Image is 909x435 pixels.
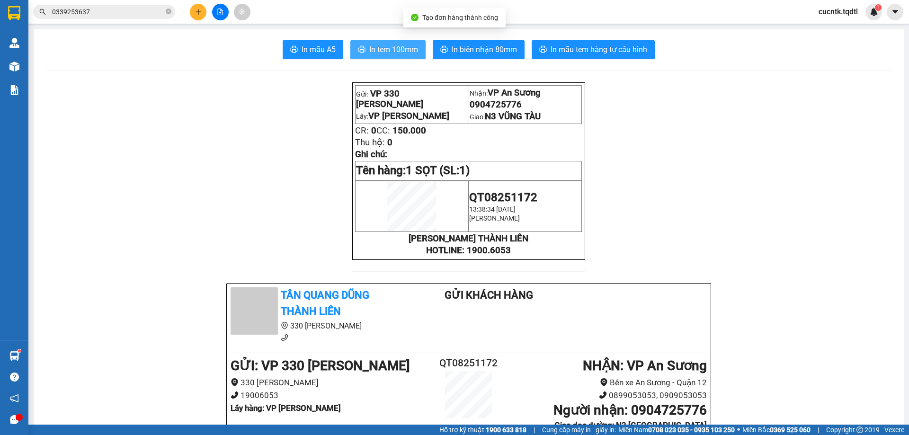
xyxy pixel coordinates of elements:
span: Miền Bắc [742,425,811,435]
span: caret-down [891,8,900,16]
span: ⚪️ [737,428,740,432]
span: VP 330 [PERSON_NAME] [356,89,423,109]
span: phone [281,334,288,341]
li: 330 [PERSON_NAME] [231,320,407,332]
span: Ghi chú: [355,149,387,160]
span: environment [600,378,608,386]
span: VP [PERSON_NAME] [368,111,449,121]
span: In mẫu A5 [302,44,336,55]
span: QT08251172 [469,191,537,204]
span: check-circle [411,14,419,21]
span: 0 [387,137,392,148]
span: environment [281,322,288,329]
span: In biên nhận 80mm [452,44,517,55]
span: Cung cấp máy in - giấy in: [542,425,616,435]
span: search [39,9,46,15]
div: 0903043768 [123,31,189,44]
span: printer [539,45,547,54]
span: CR: [355,125,369,136]
b: Gửi khách hàng [445,289,533,301]
span: notification [10,394,19,403]
span: Lấy: [356,113,449,120]
div: VP 330 [PERSON_NAME] [8,8,116,31]
img: solution-icon [9,85,19,95]
span: printer [440,45,448,54]
strong: HOTLINE: 1900.6053 [426,245,511,256]
div: VP An Sương [123,8,189,31]
span: aim [239,9,245,15]
span: 1 [876,4,880,11]
span: plus [195,9,202,15]
b: Giao dọc đường: N3 [GEOGRAPHIC_DATA] [554,420,707,430]
img: warehouse-icon [9,38,19,48]
span: VP [PERSON_NAME] [8,31,116,64]
span: 150.000 [392,125,426,136]
span: Gửi: [8,9,23,19]
img: warehouse-icon [9,62,19,71]
sup: 1 [875,4,882,11]
b: Lấy hàng : VP [PERSON_NAME] [231,403,341,413]
span: close-circle [166,8,171,17]
span: file-add [217,9,223,15]
h2: QT08251172 [429,355,508,371]
span: [PERSON_NAME] [469,214,520,222]
strong: 0708 023 035 - 0935 103 250 [648,426,735,434]
span: In tem 100mm [369,44,418,55]
img: warehouse-icon [9,351,19,361]
div: 250.000 [7,70,117,81]
span: printer [358,45,365,54]
span: Tên hàng: [356,164,470,177]
li: 0899053053, 0909053053 [508,389,707,402]
input: Tìm tên, số ĐT hoặc mã đơn [52,7,164,17]
b: GỬI : VP 330 [PERSON_NAME] [231,358,410,373]
span: question-circle [10,373,19,382]
strong: [PERSON_NAME] THÀNH LIÊN [409,233,528,244]
span: Giao: [470,113,541,121]
span: In mẫu tem hàng tự cấu hình [551,44,647,55]
sup: 1 [18,349,21,352]
li: 19006053 [231,389,429,402]
span: message [10,415,19,424]
button: aim [234,4,250,20]
img: icon-new-feature [870,8,878,16]
span: VP An Sương [488,88,541,98]
span: Thu hộ: [355,137,385,148]
span: 1 SỌT (SL: [406,164,470,177]
img: logo-vxr [8,6,20,20]
span: CC: [376,125,390,136]
span: 0 [371,125,376,136]
span: 13:38:34 [DATE] [469,205,516,213]
button: caret-down [887,4,903,20]
strong: 0369 525 060 [770,426,811,434]
span: 1) [459,164,470,177]
span: Tạo đơn hàng thành công [422,14,498,21]
span: phone [231,391,239,399]
span: CR : [7,71,22,80]
button: printerIn mẫu A5 [283,40,343,59]
span: Miền Nam [618,425,735,435]
button: printerIn mẫu tem hàng tự cấu hình [532,40,655,59]
span: close-circle [166,9,171,14]
span: printer [290,45,298,54]
button: plus [190,4,206,20]
strong: 1900 633 818 [486,426,526,434]
b: Người nhận : 0904725776 [553,402,707,418]
span: phone [599,391,607,399]
span: copyright [856,426,863,433]
span: Nhận: [123,9,145,19]
span: | [818,425,819,435]
button: printerIn tem 100mm [350,40,426,59]
span: DĐ: [8,36,22,46]
span: 0904725776 [470,99,522,110]
span: environment [231,378,239,386]
b: NHẬN : VP An Sương [583,358,707,373]
p: Gửi: [356,89,468,109]
span: Hỗ trợ kỹ thuật: [439,425,526,435]
span: | [534,425,535,435]
button: printerIn biên nhận 80mm [433,40,525,59]
li: 330 [PERSON_NAME] [231,376,429,389]
span: N3 VŨNG TÀU [485,111,541,122]
b: Tân Quang Dũng Thành Liên [281,289,369,318]
li: Bến xe An Sương - Quận 12 [508,376,707,389]
span: cucntk.tqdtl [811,6,865,18]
